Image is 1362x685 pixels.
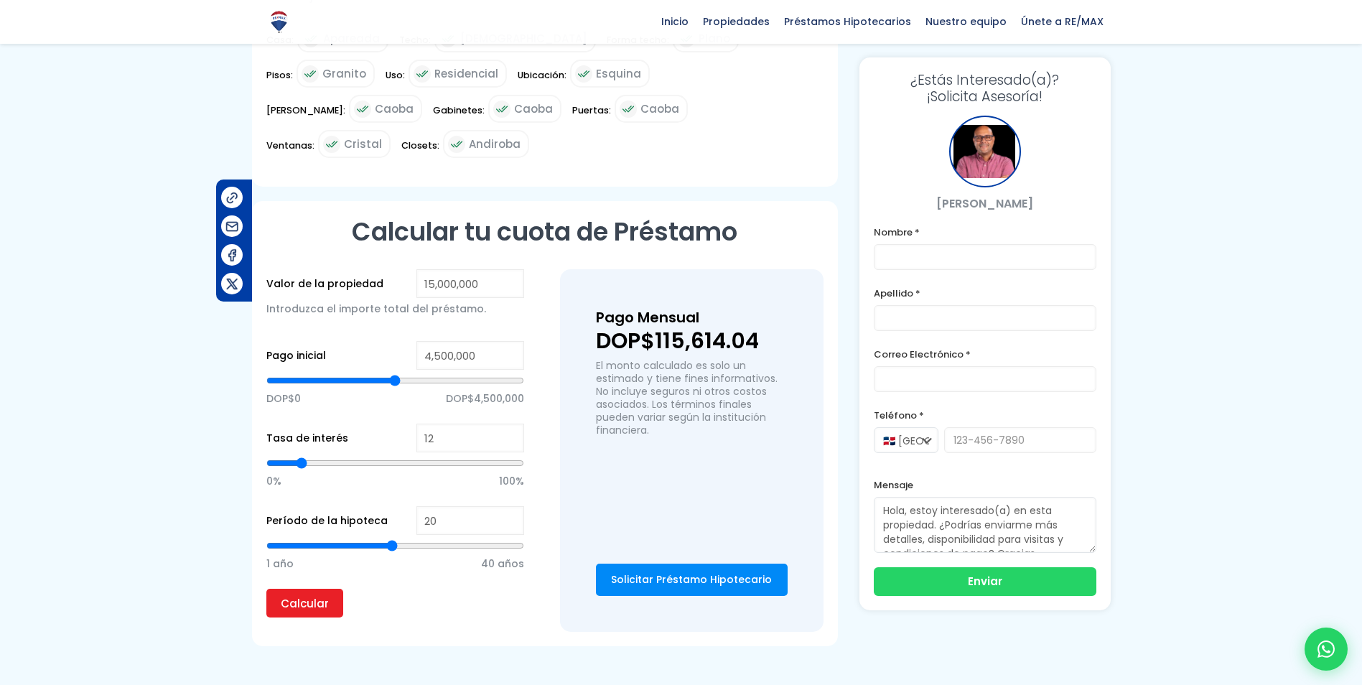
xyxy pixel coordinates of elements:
label: Pago inicial [266,347,326,365]
span: Pisos: [266,66,293,94]
span: Únete a RE/MAX [1014,11,1111,32]
span: Closets: [401,136,439,164]
span: 40 años [481,553,524,574]
span: ¿Estás Interesado(a)? [874,72,1096,88]
input: RD$ [416,269,524,298]
input: Years [416,506,524,535]
div: Julio Holguin [949,116,1021,187]
input: % [416,424,524,452]
p: DOP$115,614.04 [596,330,788,352]
img: check icon [354,101,371,118]
p: El monto calculado es solo un estimado y tiene fines informativos. No incluye seguros ni otros co... [596,359,788,437]
span: [PERSON_NAME]: [266,101,345,129]
span: Caoba [514,100,553,118]
span: Caoba [640,100,679,118]
span: DOP$0 [266,388,301,409]
img: check icon [448,136,465,153]
input: Calcular [266,589,343,618]
img: check icon [414,65,431,83]
img: Compartir [225,248,240,263]
img: check icon [302,65,319,83]
span: Inicio [654,11,696,32]
button: Enviar [874,567,1096,596]
h3: ¡Solicita Asesoría! [874,72,1096,105]
span: Granito [322,65,366,83]
span: Techo: [399,31,431,59]
span: Préstamos Hipotecarios [777,11,918,32]
label: Valor de la propiedad [266,275,383,293]
h3: Pago Mensual [596,305,788,330]
img: Logo de REMAX [266,9,291,34]
span: 1 año [266,553,294,574]
span: Caoba [375,100,414,118]
span: Residencial [434,65,498,83]
span: Forma techo: [607,31,669,59]
span: Casa: [266,31,294,59]
span: Uso: [386,66,405,94]
input: RD$ [416,341,524,370]
label: Período de la hipoteca [266,512,388,530]
img: Compartir [225,190,240,205]
span: DOP$4,500,000 [446,388,524,409]
span: 100% [499,470,524,492]
label: Tasa de interés [266,429,348,447]
img: Compartir [225,276,240,292]
span: Nuestro equipo [918,11,1014,32]
label: Apellido * [874,284,1096,302]
a: Solicitar Préstamo Hipotecario [596,564,788,596]
label: Nombre * [874,223,1096,241]
p: [PERSON_NAME] [874,195,1096,213]
span: Propiedades [696,11,777,32]
span: 0% [266,470,281,492]
span: Esquina [596,65,641,83]
label: Correo Electrónico * [874,345,1096,363]
span: Introduzca el importe total del préstamo. [266,302,486,316]
span: Andiroba [469,135,521,153]
img: check icon [575,65,592,83]
span: Gabinetes: [433,101,485,129]
span: Ventanas: [266,136,314,164]
img: Compartir [225,219,240,234]
img: check icon [620,101,637,118]
h2: Calcular tu cuota de Préstamo [266,215,824,248]
label: Mensaje [874,476,1096,494]
span: Ubicación: [518,66,566,94]
span: Puertas: [572,101,611,129]
img: check icon [493,101,510,118]
label: Teléfono * [874,406,1096,424]
img: check icon [323,136,340,153]
span: Cristal [344,135,382,153]
input: 123-456-7890 [944,427,1096,453]
textarea: Hola, estoy interesado(a) en esta propiedad. ¿Podrías enviarme más detalles, disponibilidad para ... [874,497,1096,553]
